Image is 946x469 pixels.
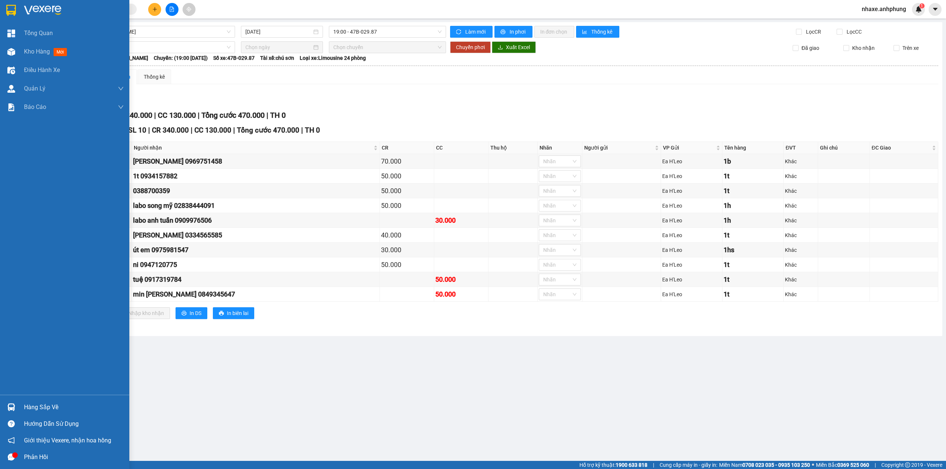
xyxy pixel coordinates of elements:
button: printerIn biên lai [213,307,254,319]
span: Hỗ trợ kỹ thuật: [579,461,647,469]
div: Khác [785,157,817,165]
div: Ea H'Leo [662,157,721,165]
div: 50.000 [381,171,433,181]
span: aim [186,7,191,12]
div: Khác [785,172,817,180]
button: printerIn DS [176,307,207,319]
div: 1t [724,289,782,299]
button: downloadXuất Excel [492,41,536,53]
div: tuệ 0917319784 [133,274,378,285]
span: Chọn tuyến [34,42,231,53]
th: CR [380,142,434,154]
div: 50.000 [381,186,433,196]
div: Ea H'Leo [662,187,721,195]
img: warehouse-icon [7,66,15,74]
th: Ghi chú [818,142,870,154]
div: Khác [785,290,817,298]
td: Ea H'Leo [661,228,722,243]
span: Đã giao [799,44,822,52]
td: Ea H'Leo [661,257,722,272]
div: Khác [785,187,817,195]
div: labo anh tuấn 0909976506 [133,215,378,226]
img: logo-vxr [6,5,16,16]
span: TH 0 [270,111,286,120]
div: 1t [724,171,782,181]
button: aim [183,3,195,16]
span: Báo cáo [24,102,46,112]
span: printer [219,311,224,316]
span: copyright [905,462,910,468]
img: warehouse-icon [7,403,15,411]
span: Người nhận [134,144,372,152]
th: CC [434,142,489,154]
div: 50.000 [435,289,487,299]
span: bar-chart [582,29,588,35]
span: CR 340.000 [152,126,189,134]
div: Khác [785,216,817,225]
input: Chọn ngày [245,43,312,51]
td: Ea H'Leo [661,243,722,257]
div: Khác [785,261,817,269]
img: solution-icon [7,103,15,111]
div: 50.000 [381,201,433,211]
span: In DS [190,309,201,317]
div: 0388700359 [133,186,378,196]
td: Ea H'Leo [661,184,722,198]
div: min [PERSON_NAME] 0849345647 [133,289,378,299]
span: | [154,111,156,120]
span: | [233,126,235,134]
span: | [301,126,303,134]
span: Thống kê [591,28,613,36]
div: Hàng sắp về [24,402,124,413]
div: Ea H'Leo [662,275,721,284]
div: Phản hồi [24,452,124,463]
span: Miền Nam [719,461,810,469]
th: Thu hộ [489,142,538,154]
span: Tổng Quan [24,28,53,38]
span: 1 [921,3,923,8]
div: Khác [785,246,817,254]
span: Lọc CR [803,28,822,36]
div: 50.000 [435,274,487,285]
td: Ea H'Leo [661,154,722,169]
span: Trên xe [899,44,922,52]
span: Ea H'Leo - Hồ Chí Minh [34,26,231,37]
div: Khác [785,275,817,284]
span: CC 130.000 [158,111,196,120]
span: In phơi [510,28,527,36]
span: nhaxe.anhphung [856,4,912,14]
div: Hướng dẫn sử dụng [24,418,124,429]
span: | [148,126,150,134]
span: down [118,104,124,110]
td: Ea H'Leo [661,287,722,302]
button: Chuyển phơi [450,41,491,53]
div: [PERSON_NAME] 0334565585 [133,230,378,240]
div: 1h [724,201,782,211]
img: warehouse-icon [7,85,15,93]
input: 15/10/2025 [245,28,312,36]
span: Xuất Excel [506,43,530,51]
div: 1hs [724,245,782,255]
span: Lọc CC [844,28,863,36]
span: Làm mới [465,28,487,36]
span: | [875,461,876,469]
div: 70.000 [381,156,433,167]
div: 1t 0934157882 [133,171,378,181]
div: ni 0947120775 [133,260,378,270]
span: Giới thiệu Vexere, nhận hoa hồng [24,436,111,445]
span: In biên lai [227,309,248,317]
div: Ea H'Leo [662,172,721,180]
span: file-add [169,7,174,12]
span: ĐC Giao [872,144,930,152]
strong: 1900 633 818 [616,462,647,468]
div: [PERSON_NAME] 0969751458 [133,156,378,167]
span: Kho hàng [24,48,50,55]
strong: 0369 525 060 [837,462,869,468]
span: mới [54,48,67,56]
span: caret-down [932,6,939,13]
div: 1t [724,230,782,240]
button: downloadNhập kho nhận [114,307,170,319]
th: ĐVT [784,142,818,154]
button: caret-down [929,3,942,16]
button: syncLàm mới [450,26,493,38]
